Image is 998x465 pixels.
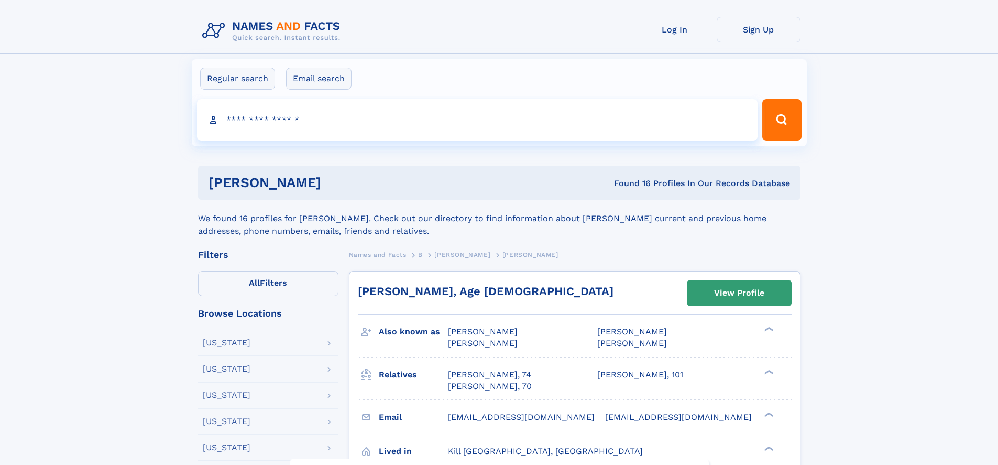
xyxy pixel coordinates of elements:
[633,17,717,42] a: Log In
[448,369,531,381] a: [PERSON_NAME], 74
[358,285,613,298] a: [PERSON_NAME], Age [DEMOGRAPHIC_DATA]
[448,338,518,348] span: [PERSON_NAME]
[200,68,275,90] label: Regular search
[448,327,518,337] span: [PERSON_NAME]
[197,99,758,141] input: search input
[467,178,790,189] div: Found 16 Profiles In Our Records Database
[203,444,250,452] div: [US_STATE]
[418,251,423,258] span: B
[448,381,532,392] a: [PERSON_NAME], 70
[418,248,423,261] a: B
[198,309,338,318] div: Browse Locations
[379,366,448,384] h3: Relatives
[209,176,468,189] h1: [PERSON_NAME]
[379,408,448,426] h3: Email
[203,391,250,399] div: [US_STATE]
[762,326,774,333] div: ❯
[203,417,250,426] div: [US_STATE]
[762,445,774,452] div: ❯
[249,278,260,288] span: All
[605,412,752,422] span: [EMAIL_ADDRESS][DOMAIN_NAME]
[379,442,448,460] h3: Lived in
[717,17,800,42] a: Sign Up
[762,369,774,375] div: ❯
[198,250,338,259] div: Filters
[349,248,407,261] a: Names and Facts
[762,411,774,418] div: ❯
[203,365,250,373] div: [US_STATE]
[434,248,490,261] a: [PERSON_NAME]
[434,251,490,258] span: [PERSON_NAME]
[198,17,349,45] img: Logo Names and Facts
[379,323,448,341] h3: Also known as
[597,338,667,348] span: [PERSON_NAME]
[448,412,595,422] span: [EMAIL_ADDRESS][DOMAIN_NAME]
[714,281,764,305] div: View Profile
[502,251,558,258] span: [PERSON_NAME]
[687,280,791,306] a: View Profile
[198,271,338,296] label: Filters
[597,369,683,381] a: [PERSON_NAME], 101
[448,446,643,456] span: Kill [GEOGRAPHIC_DATA], [GEOGRAPHIC_DATA]
[597,327,667,337] span: [PERSON_NAME]
[203,339,250,347] div: [US_STATE]
[286,68,352,90] label: Email search
[198,200,800,237] div: We found 16 profiles for [PERSON_NAME]. Check out our directory to find information about [PERSON...
[762,99,801,141] button: Search Button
